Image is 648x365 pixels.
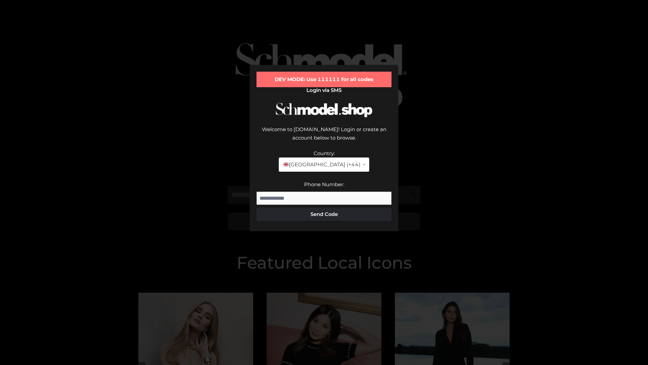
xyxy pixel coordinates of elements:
img: Schmodel Logo [273,97,375,123]
h2: Login via SMS [256,87,391,93]
span: [GEOGRAPHIC_DATA] (+44) [283,160,360,169]
div: DEV MODE: Use 111111 for all codes [256,72,391,87]
img: 🇬🇧 [283,162,289,167]
div: Welcome to [DOMAIN_NAME]! Login or create an account below to browse. [256,125,391,149]
label: Country: [314,150,335,156]
button: Send Code [256,208,391,221]
label: Phone Number: [304,181,344,188]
